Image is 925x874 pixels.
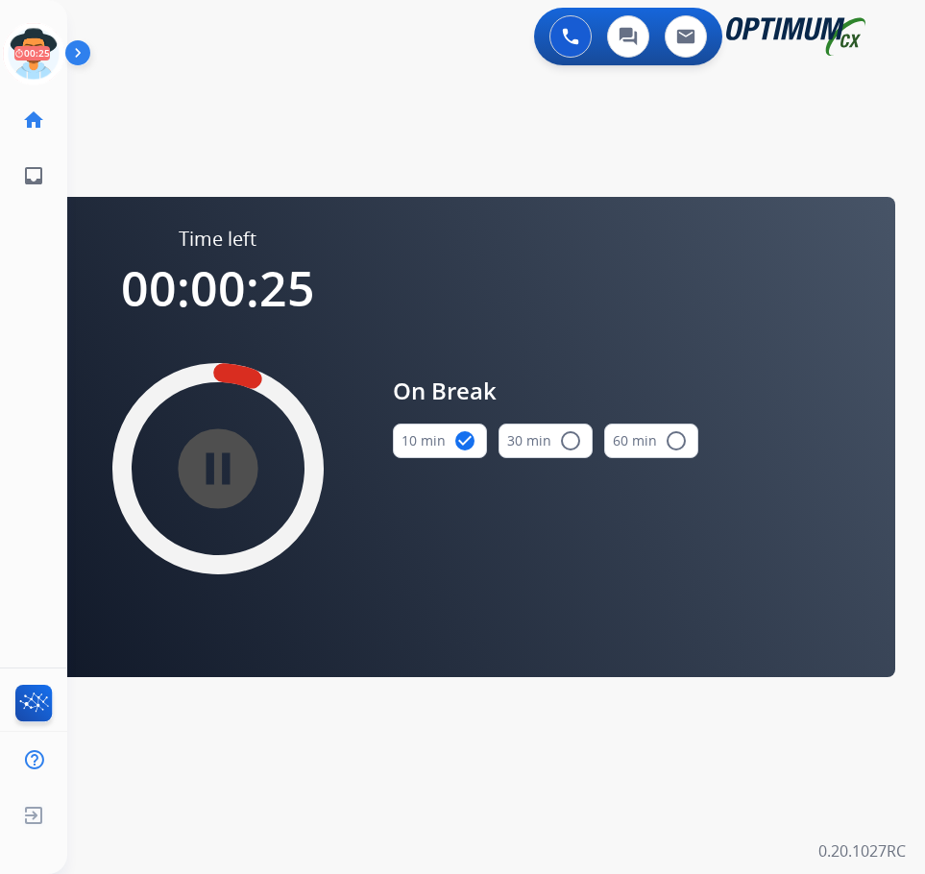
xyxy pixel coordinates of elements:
span: 00:00:25 [121,255,315,321]
mat-icon: inbox [22,164,45,187]
button: 10 min [393,424,487,458]
mat-icon: radio_button_unchecked [559,429,582,452]
span: Time left [179,226,256,253]
mat-icon: check_circle [453,429,476,452]
button: 30 min [499,424,593,458]
mat-icon: pause_circle_filled [207,457,230,480]
span: On Break [393,374,698,408]
p: 0.20.1027RC [818,839,906,862]
button: 60 min [604,424,698,458]
mat-icon: home [22,109,45,132]
mat-icon: radio_button_unchecked [665,429,688,452]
